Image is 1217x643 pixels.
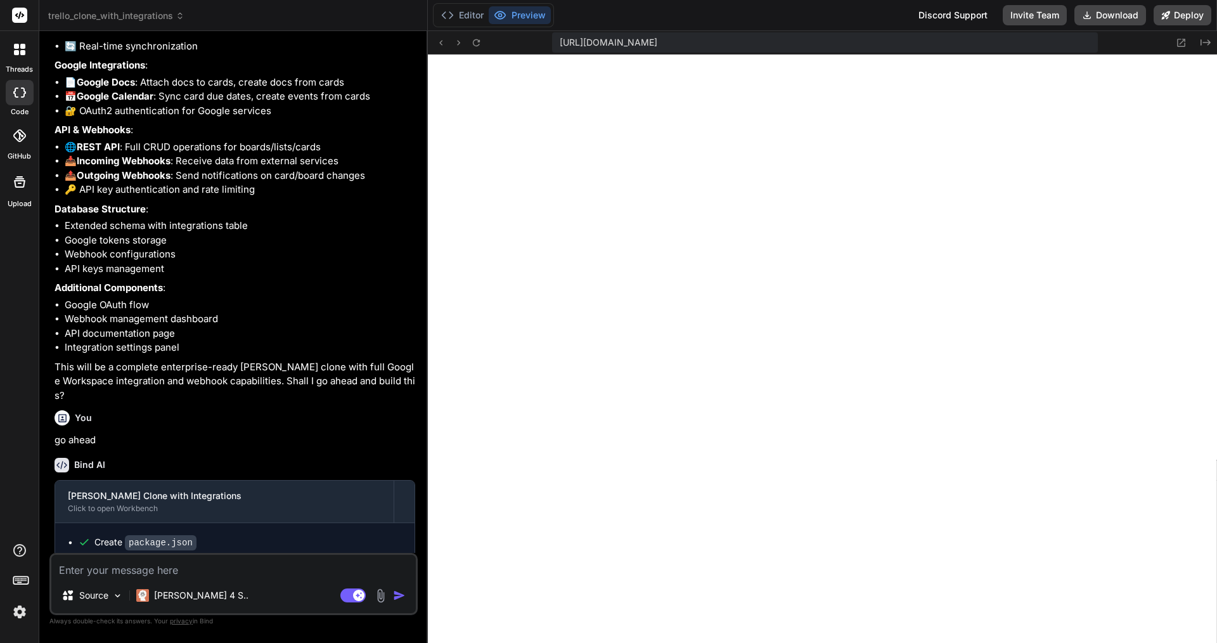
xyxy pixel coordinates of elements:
[65,75,415,90] li: 📄 : Attach docs to cards, create docs from cards
[170,617,193,625] span: privacy
[55,481,394,523] button: [PERSON_NAME] Clone with IntegrationsClick to open Workbench
[6,64,33,75] label: threads
[77,155,171,167] strong: Incoming Webhooks
[65,39,415,54] li: 🔄 Real-time synchronization
[68,503,381,514] div: Click to open Workbench
[125,535,196,550] code: package.json
[65,233,415,248] li: Google tokens storage
[55,124,131,136] strong: API & Webhooks
[65,169,415,183] li: 📤 : Send notifications on card/board changes
[11,107,29,117] label: code
[55,360,415,403] p: This will be a complete enterprise-ready [PERSON_NAME] clone with full Google Workspace integrati...
[1154,5,1211,25] button: Deploy
[74,458,105,471] h6: Bind AI
[428,55,1217,643] iframe: Preview
[49,615,418,627] p: Always double-check its answers. Your in Bind
[65,140,415,155] li: 🌐 : Full CRUD operations for boards/lists/cards
[77,90,153,102] strong: Google Calendar
[77,169,171,181] strong: Outgoing Webhooks
[65,312,415,327] li: Webhook management dashboard
[112,590,123,601] img: Pick Models
[55,123,415,138] p: :
[77,141,120,153] strong: REST API
[65,183,415,197] li: 🔑 API key authentication and rate limiting
[65,104,415,119] li: 🔐 OAuth2 authentication for Google services
[77,76,135,88] strong: Google Docs
[65,89,415,104] li: 📅 : Sync card due dates, create events from cards
[65,247,415,262] li: Webhook configurations
[55,59,145,71] strong: Google Integrations
[136,589,149,602] img: Claude 4 Sonnet
[373,588,388,603] img: attachment
[9,601,30,623] img: settings
[911,5,995,25] div: Discord Support
[48,10,184,22] span: trello_clone_with_integrations
[65,154,415,169] li: 📥 : Receive data from external services
[55,58,415,73] p: :
[55,203,146,215] strong: Database Structure
[436,6,489,24] button: Editor
[65,219,415,233] li: Extended schema with integrations table
[55,282,163,294] strong: Additional Components
[1074,5,1146,25] button: Download
[79,589,108,602] p: Source
[8,151,31,162] label: GitHub
[8,198,32,209] label: Upload
[154,589,248,602] p: [PERSON_NAME] 4 S..
[1003,5,1067,25] button: Invite Team
[489,6,551,24] button: Preview
[65,298,415,313] li: Google OAuth flow
[55,433,415,448] p: go ahead
[55,202,415,217] p: :
[560,36,657,49] span: [URL][DOMAIN_NAME]
[75,412,92,424] h6: You
[65,327,415,341] li: API documentation page
[65,262,415,276] li: API keys management
[94,536,196,549] div: Create
[55,281,415,296] p: :
[65,341,415,355] li: Integration settings panel
[68,490,381,502] div: [PERSON_NAME] Clone with Integrations
[393,589,406,602] img: icon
